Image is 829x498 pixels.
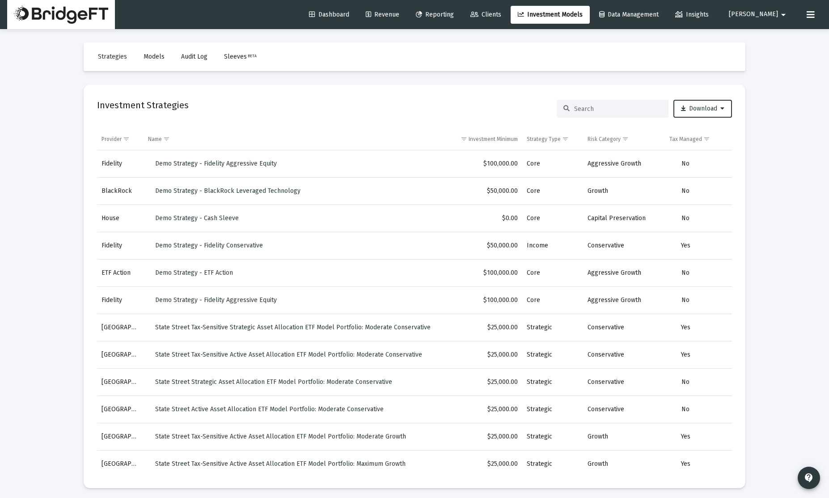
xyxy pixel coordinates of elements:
div: Data grid [97,128,732,475]
td: Strategic [522,314,583,341]
a: Clients [463,6,508,24]
div: No [653,159,718,168]
td: Fidelity [97,232,144,259]
span: State Street Active Asset Allocation ETF Model Portfolio: Moderate Conservative [155,405,384,413]
div: Capital Preservation [588,214,645,223]
a: State Street Tax-Sensitive Strategic Asset Allocation ETF Model Portfolio: Moderate Conservative [148,319,438,336]
td: Core [522,177,583,204]
button: SleevesBETA [217,47,264,67]
td: Strategic [522,423,583,450]
div: Aggressive Growth [588,268,645,277]
div: Conservative [588,350,645,359]
div: Conservative [588,405,645,414]
div: No [727,350,765,359]
td: Strategic [522,341,583,368]
td: Column Risk Category [583,128,649,150]
div: Yes [653,460,718,468]
a: Insights [668,6,716,24]
div: No [653,187,718,196]
div: No [653,378,718,387]
div: No [727,460,765,468]
td: $50,000.00 [440,232,522,259]
h2: Investment Strategies [97,98,189,112]
div: Conservative [588,323,645,332]
span: Insights [675,11,709,18]
span: Reporting [416,11,454,18]
td: Strategic [522,396,583,423]
td: Core [522,204,583,232]
div: Yes [653,350,718,359]
a: Demo Strategy - Fidelity Conservative [148,237,270,255]
div: Provider [102,136,122,143]
td: Income [522,232,583,259]
div: No [727,432,765,441]
a: Demo Strategy - Fidelity Aggressive Equity [148,291,284,309]
td: [GEOGRAPHIC_DATA] [97,423,144,450]
td: [GEOGRAPHIC_DATA] [97,368,144,396]
div: No [653,214,718,223]
a: Dashboard [302,6,356,24]
span: Show filter options for column 'Investment Minimum' [461,136,467,142]
td: Column Provider [97,128,144,150]
td: $25,000.00 [440,368,522,396]
div: Strategy Type [527,136,561,143]
td: $25,000.00 [440,450,522,477]
td: Column Investment Minimum [440,128,522,150]
span: Models [144,53,165,60]
td: $25,000.00 [440,314,522,341]
span: Download [681,105,724,112]
span: Clients [470,11,501,18]
td: $100,000.00 [440,286,522,314]
span: Demo Strategy - Cash Sleeve [155,214,239,222]
span: Demo Strategy - Fidelity Conservative [155,242,263,249]
td: Column Name [144,128,440,150]
span: [PERSON_NAME] [729,11,778,18]
a: Demo Strategy - BlackRock Leveraged Technology [148,182,308,200]
td: $50,000.00 [440,177,522,204]
div: Tax Managed [669,136,702,143]
div: Yes [653,241,718,250]
span: State Street Tax-Sensitive Active Asset Allocation ETF Model Portfolio: Maximum Growth [155,460,406,468]
div: Conservative [588,241,645,250]
td: Core [522,286,583,314]
td: $0.00 [440,204,522,232]
span: Revenue [366,11,399,18]
span: State Street Tax-Sensitive Strategic Asset Allocation ETF Model Portfolio: Moderate Conservative [155,323,431,331]
div: No [727,187,765,196]
a: State Street Strategic Asset Allocation ETF Model Portfolio: Moderate Conservative [148,373,399,391]
span: Sleeves [224,53,257,60]
a: State Street Tax-Sensitive Active Asset Allocation ETF Model Portfolio: Maximum Growth [148,455,413,473]
button: Audit Log [174,48,215,66]
div: No [727,296,765,305]
div: No [727,323,765,332]
td: [GEOGRAPHIC_DATA] [97,396,144,423]
td: [GEOGRAPHIC_DATA] [97,314,144,341]
div: Growth [588,187,645,196]
button: Download [673,100,732,118]
div: No [653,296,718,305]
td: $25,000.00 [440,423,522,450]
td: Strategic [522,450,583,477]
input: Search [574,105,662,113]
span: State Street Strategic Asset Allocation ETF Model Portfolio: Moderate Conservative [155,378,392,386]
span: Show filter options for column 'Name' [163,136,170,142]
td: $25,000.00 [440,396,522,423]
div: Growth [588,460,645,468]
div: Yes [653,432,718,441]
mat-icon: arrow_drop_down [778,6,789,24]
div: No [727,268,765,277]
sup: BETA [248,54,257,58]
span: Show filter options for column 'Provider' [123,136,130,142]
td: Fidelity [97,150,144,178]
span: Show filter options for column 'Tax Managed' [703,136,710,142]
td: Core [522,259,583,286]
td: [GEOGRAPHIC_DATA] [97,450,144,477]
div: Investment Minimum [469,136,518,143]
td: Column Tax Managed [649,128,722,150]
div: Growth [588,432,645,441]
a: Demo Strategy - Cash Sleeve [148,209,246,227]
td: $25,000.00 [440,341,522,368]
a: Revenue [359,6,406,24]
div: No [727,159,765,168]
a: State Street Tax-Sensitive Active Asset Allocation ETF Model Portfolio: Moderate Conservative [148,346,429,364]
